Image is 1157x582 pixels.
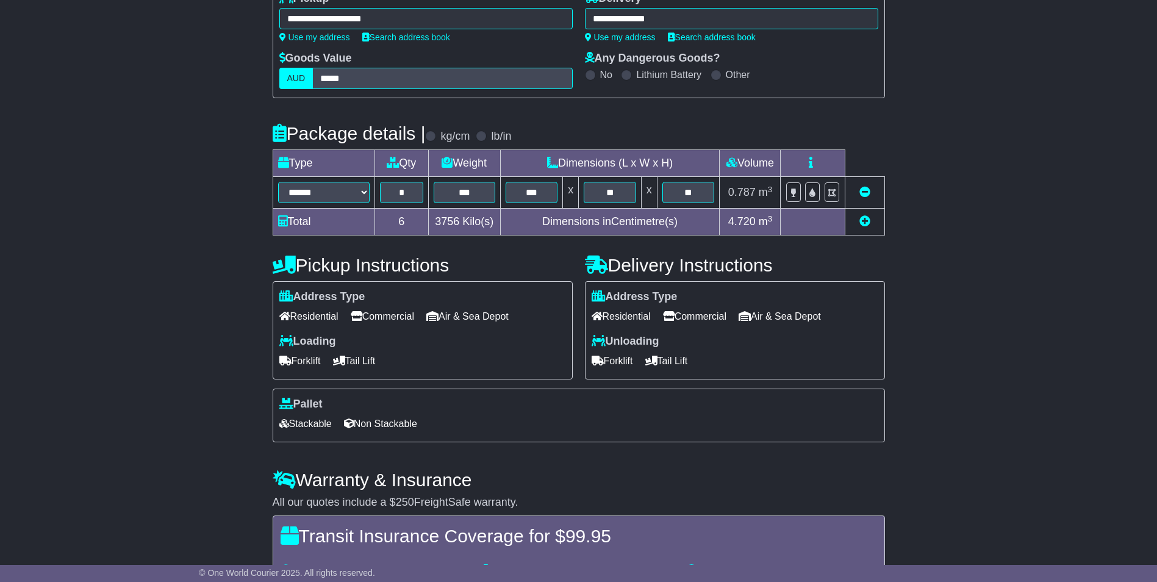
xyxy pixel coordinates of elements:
span: Forklift [592,351,633,370]
label: Address Type [592,290,678,304]
label: Loading [279,335,336,348]
td: Dimensions in Centimetre(s) [500,209,720,235]
sup: 3 [768,185,773,194]
label: Other [726,69,750,81]
label: Any Dangerous Goods? [585,52,720,65]
td: Kilo(s) [428,209,500,235]
a: Search address book [668,32,756,42]
span: Commercial [663,307,726,326]
span: Air & Sea Depot [426,307,509,326]
td: Type [273,150,374,177]
span: Stackable [279,414,332,433]
sup: 3 [768,214,773,223]
label: Pallet [279,398,323,411]
a: Add new item [859,215,870,228]
span: 99.95 [565,526,611,546]
span: Commercial [351,307,414,326]
label: Goods Value [279,52,352,65]
span: Residential [279,307,339,326]
div: All our quotes include a $ FreightSafe warranty. [273,496,885,509]
td: Volume [720,150,781,177]
label: AUD [279,68,313,89]
label: Unloading [592,335,659,348]
a: Search address book [362,32,450,42]
h4: Package details | [273,123,426,143]
a: Use my address [585,32,656,42]
span: Tail Lift [333,351,376,370]
td: Dimensions (L x W x H) [500,150,720,177]
h4: Warranty & Insurance [273,470,885,490]
label: kg/cm [440,130,470,143]
a: Remove this item [859,186,870,198]
span: Forklift [279,351,321,370]
span: © One World Courier 2025. All rights reserved. [199,568,375,578]
span: 4.720 [728,215,756,228]
a: Use my address [279,32,350,42]
span: m [759,186,773,198]
span: Non Stackable [344,414,417,433]
h4: Delivery Instructions [585,255,885,275]
td: Qty [374,150,428,177]
td: x [563,177,579,209]
span: Tail Lift [645,351,688,370]
span: Air & Sea Depot [739,307,821,326]
span: 250 [396,496,414,508]
span: 0.787 [728,186,756,198]
label: lb/in [491,130,511,143]
label: Lithium Battery [636,69,701,81]
td: 6 [374,209,428,235]
h4: Transit Insurance Coverage for $ [281,526,877,546]
td: Total [273,209,374,235]
h4: Pickup Instructions [273,255,573,275]
td: Weight [428,150,500,177]
label: Address Type [279,290,365,304]
span: Residential [592,307,651,326]
label: No [600,69,612,81]
td: x [641,177,657,209]
span: 3756 [435,215,459,228]
span: m [759,215,773,228]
